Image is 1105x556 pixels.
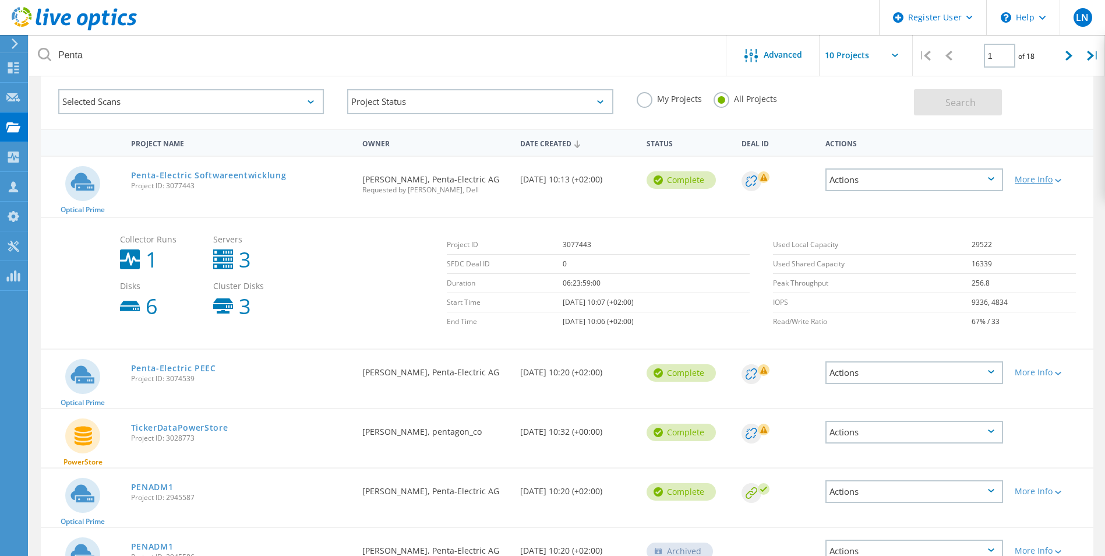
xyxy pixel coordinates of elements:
label: My Projects [637,92,702,103]
div: Actions [825,168,1003,191]
b: 1 [146,249,158,270]
input: Search projects by name, owner, ID, company, etc [29,35,727,76]
label: All Projects [714,92,777,103]
div: Complete [647,364,716,382]
span: Advanced [764,51,802,59]
div: More Info [1015,487,1088,495]
div: Complete [647,483,716,501]
div: Complete [647,171,716,189]
div: Selected Scans [58,89,324,114]
td: Used Shared Capacity [773,255,972,274]
span: Collector Runs [120,235,202,244]
td: [DATE] 10:07 (+02:00) [563,293,750,312]
td: 256.8 [972,274,1076,293]
td: 3077443 [563,235,750,255]
span: Search [945,96,976,109]
span: Project ID: 3077443 [131,182,351,189]
a: PENADM1 [131,483,174,491]
td: End Time [447,312,563,332]
div: Actions [825,480,1003,503]
div: [DATE] 10:32 (+00:00) [514,409,641,448]
div: Date Created [514,132,641,154]
td: Project ID [447,235,563,255]
svg: \n [1001,12,1011,23]
a: Penta-Electric PEEC [131,364,216,372]
div: More Info [1015,547,1088,555]
td: Used Local Capacity [773,235,972,255]
td: Duration [447,274,563,293]
td: Read/Write Ratio [773,312,972,332]
span: LN [1076,13,1089,22]
td: Peak Throughput [773,274,972,293]
span: Project ID: 3074539 [131,375,351,382]
td: SFDC Deal ID [447,255,563,274]
div: Actions [825,421,1003,444]
a: Live Optics Dashboard [12,24,137,33]
span: Optical Prime [61,206,105,213]
td: 9336, 4834 [972,293,1076,312]
td: 06:23:59:00 [563,274,750,293]
b: 3 [239,249,251,270]
div: Project Name [125,132,357,153]
td: 16339 [972,255,1076,274]
span: Project ID: 3028773 [131,435,351,442]
td: 0 [563,255,750,274]
a: PENADM1 [131,543,174,551]
span: Project ID: 2945587 [131,494,351,501]
a: Penta-Electric Softwareentwicklung [131,171,287,180]
div: Actions [820,132,1009,153]
td: 67% / 33 [972,312,1076,332]
div: Project Status [347,89,613,114]
td: Start Time [447,293,563,312]
span: Disks [120,282,202,290]
a: TickerDataPowerStore [131,424,228,432]
div: Actions [825,361,1003,384]
div: Complete [647,424,716,441]
div: Owner [356,132,514,153]
td: IOPS [773,293,972,312]
span: Servers [213,235,295,244]
button: Search [914,89,1002,115]
div: [DATE] 10:20 (+02:00) [514,350,641,388]
div: More Info [1015,175,1088,184]
span: Optical Prime [61,518,105,525]
span: of 18 [1018,51,1035,61]
b: 6 [146,296,158,317]
div: More Info [1015,368,1088,376]
div: Status [641,132,736,153]
span: Requested by [PERSON_NAME], Dell [362,186,509,193]
b: 3 [239,296,251,317]
div: [PERSON_NAME], pentagon_co [356,409,514,448]
div: Deal Id [736,132,820,153]
div: [DATE] 10:20 (+02:00) [514,469,641,507]
div: [PERSON_NAME], Penta-Electric AG [356,157,514,205]
td: 29522 [972,235,1076,255]
div: | [1081,35,1105,76]
div: [PERSON_NAME], Penta-Electric AG [356,350,514,388]
div: [PERSON_NAME], Penta-Electric AG [356,469,514,507]
td: [DATE] 10:06 (+02:00) [563,312,750,332]
span: Optical Prime [61,399,105,406]
span: PowerStore [63,459,103,466]
div: | [913,35,937,76]
span: Cluster Disks [213,282,295,290]
div: [DATE] 10:13 (+02:00) [514,157,641,195]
